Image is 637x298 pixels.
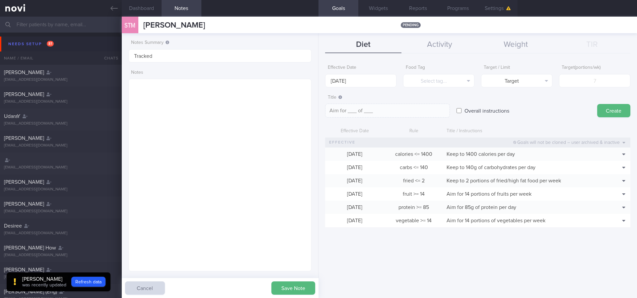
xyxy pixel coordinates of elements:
label: Notes Summary [131,40,309,46]
div: [EMAIL_ADDRESS][DOMAIN_NAME] [4,99,118,104]
input: Select... [325,74,396,87]
span: [PERSON_NAME] How [4,245,56,250]
div: protein >= 85 [384,201,443,214]
div: fruit >= 14 [384,187,443,201]
span: pending [401,22,421,28]
span: [PERSON_NAME] (Eng) [4,289,57,294]
label: Notes [131,70,309,76]
div: Needs setup [7,40,55,49]
span: [DATE] [347,205,362,210]
div: [EMAIL_ADDRESS][DOMAIN_NAME] [4,187,118,192]
label: Target ( portions/wk ) [562,65,628,71]
span: [PERSON_NAME] [4,179,44,185]
div: Title / Instructions [443,125,607,138]
label: Effective Date [328,65,394,71]
button: Diet [325,37,401,53]
span: Keep to 140g of carbohydrates per day [447,165,535,170]
span: Title [328,95,342,100]
div: vegetable >= 14 [384,214,443,227]
span: was recently updated [22,283,66,287]
span: [DATE] [347,165,362,170]
button: Activity [401,37,478,53]
button: Cancel [125,281,165,295]
span: [PERSON_NAME] [143,21,205,29]
button: Target [481,74,552,87]
span: [PERSON_NAME] [4,136,44,141]
div: calories <= 1400 [384,148,443,161]
div: [EMAIL_ADDRESS][DOMAIN_NAME] [4,165,118,170]
div: [EMAIL_ADDRESS][DOMAIN_NAME] [4,231,118,236]
span: [DATE] [347,151,362,157]
div: Goals will not be cloned – user archived & inactive [510,138,629,147]
div: STM [120,13,140,38]
div: [EMAIL_ADDRESS][DOMAIN_NAME] [4,121,118,126]
div: Effective Date [325,125,384,138]
div: [EMAIL_ADDRESS][DOMAIN_NAME] [4,77,118,82]
span: Aim for 85g of protein per day [447,205,516,210]
div: fried <= 2 [384,174,443,187]
button: Create [597,104,630,117]
div: [EMAIL_ADDRESS][DOMAIN_NAME] [4,209,118,214]
span: [PERSON_NAME] [4,201,44,207]
span: Aim for 14 portions of vegetables per week [447,218,545,223]
div: carbs <= 140 [384,161,443,174]
span: [DATE] [347,191,362,197]
span: Aim for 14 portions of fruits per week [447,191,531,197]
div: [EMAIL_ADDRESS][DOMAIN_NAME] [4,275,118,280]
div: [PERSON_NAME] [22,276,66,282]
span: [PERSON_NAME] [4,267,44,272]
span: [PERSON_NAME] [4,70,44,75]
span: [DATE] [347,218,362,223]
label: Food Tag [406,65,472,71]
input: 7 [559,74,630,87]
button: Weight [478,37,554,53]
div: [EMAIL_ADDRESS][DOMAIN_NAME] [4,143,118,148]
div: [EMAIL_ADDRESS][DOMAIN_NAME] [4,253,118,258]
span: [PERSON_NAME] [4,92,44,97]
span: Keep to 2 portions of fried/high fat food per week [447,178,561,183]
span: 81 [47,41,54,47]
button: Refresh data [71,277,106,287]
button: Save Note [271,281,315,295]
label: Overall instructions [461,104,513,117]
span: Keep to 1400 calories per day [447,151,515,157]
div: Rule [384,125,443,138]
span: Desiree [4,223,22,229]
button: Select tag... [403,74,474,87]
span: [DATE] [347,178,362,183]
div: Chats [95,51,122,65]
label: Target / Limit [484,65,550,71]
span: UdaraY [4,114,20,119]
